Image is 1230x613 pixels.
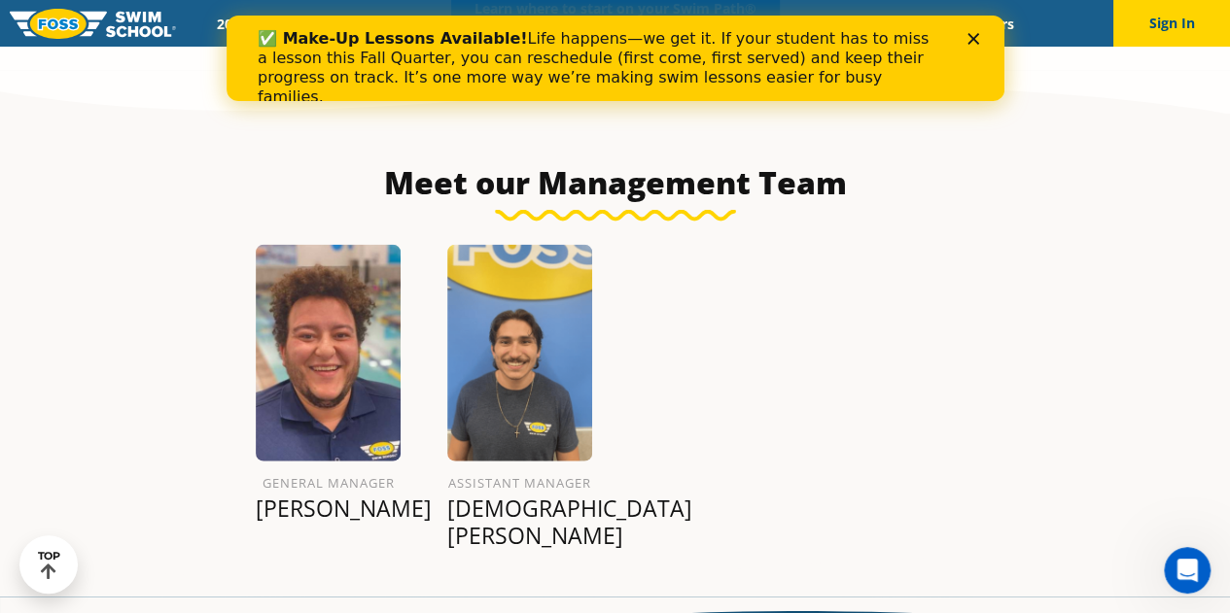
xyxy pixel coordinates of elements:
[200,15,322,33] a: 2025 Calendar
[10,9,176,39] img: FOSS Swim School Logo
[256,494,401,522] p: [PERSON_NAME]
[157,163,1074,202] h3: Meet our Management Team
[1164,547,1211,594] iframe: Intercom live chat
[949,15,1030,33] a: Careers
[888,15,949,33] a: Blog
[227,16,1004,101] iframe: Intercom live chat banner
[31,14,716,91] div: Life happens—we get it. If your student has to miss a lesson this Fall Quarter, you can reschedul...
[404,15,574,33] a: Swim Path® Program
[447,471,592,494] h6: Assistant Manager
[31,14,300,32] b: ✅ Make-Up Lessons Available!
[38,550,60,580] div: TOP
[683,15,889,33] a: Swim Like [PERSON_NAME]
[256,245,401,461] img: FOSS-Profile-Photo-15.png
[741,17,760,29] div: Close
[447,494,592,549] p: [DEMOGRAPHIC_DATA][PERSON_NAME]
[322,15,404,33] a: Schools
[447,245,592,461] img: Kristian-Orozco.png
[256,471,401,494] h6: General Manager
[574,15,683,33] a: About FOSS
